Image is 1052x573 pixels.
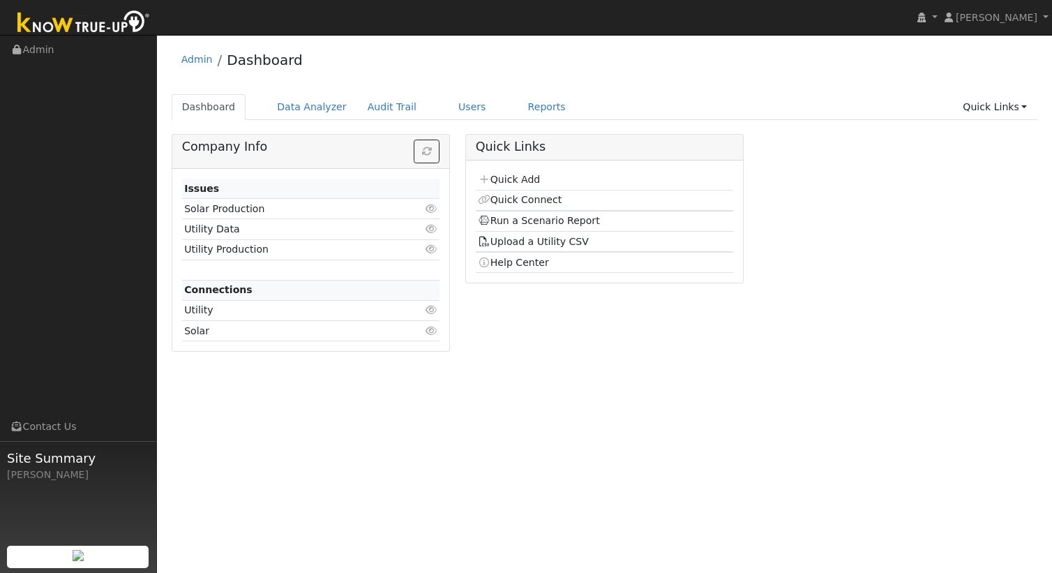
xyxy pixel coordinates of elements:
[478,257,549,268] a: Help Center
[478,174,540,185] a: Quick Add
[184,284,253,295] strong: Connections
[73,550,84,561] img: retrieve
[425,326,437,336] i: Click to view
[956,12,1037,23] span: [PERSON_NAME]
[7,449,149,468] span: Site Summary
[172,94,246,120] a: Dashboard
[182,199,398,219] td: Solar Production
[182,300,398,320] td: Utility
[182,140,440,154] h5: Company Info
[10,8,157,39] img: Know True-Up
[181,54,213,65] a: Admin
[182,239,398,260] td: Utility Production
[425,204,437,214] i: Click to view
[357,94,427,120] a: Audit Trail
[182,219,398,239] td: Utility Data
[952,94,1037,120] a: Quick Links
[448,94,497,120] a: Users
[184,183,219,194] strong: Issues
[476,140,734,154] h5: Quick Links
[478,194,562,205] a: Quick Connect
[425,244,437,254] i: Click to view
[182,321,398,341] td: Solar
[425,224,437,234] i: Click to view
[518,94,576,120] a: Reports
[227,52,303,68] a: Dashboard
[7,468,149,482] div: [PERSON_NAME]
[478,215,600,226] a: Run a Scenario Report
[266,94,357,120] a: Data Analyzer
[425,305,437,315] i: Click to view
[478,236,589,247] a: Upload a Utility CSV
